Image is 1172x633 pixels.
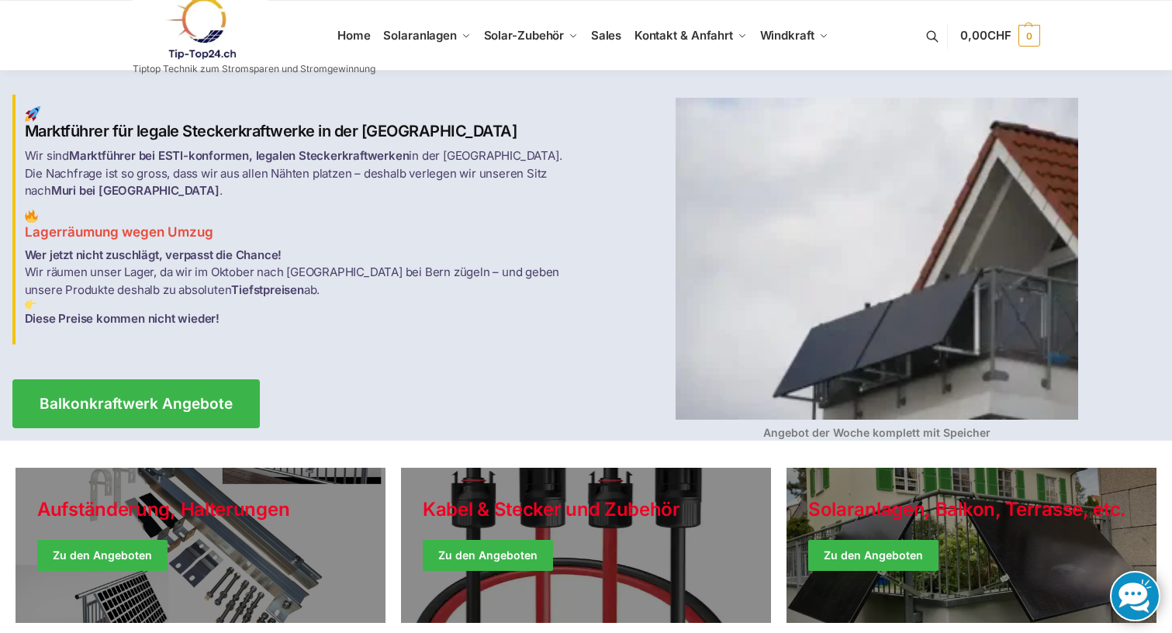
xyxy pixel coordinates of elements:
[960,12,1039,59] a: 0,00CHF 0
[25,209,577,242] h3: Lagerräumung wegen Umzug
[16,468,385,623] a: Holiday Style
[1018,25,1040,47] span: 0
[591,28,622,43] span: Sales
[960,28,1011,43] span: 0,00
[25,147,577,200] p: Wir sind in der [GEOGRAPHIC_DATA]. Die Nachfrage ist so gross, dass wir aus allen Nähten platzen ...
[584,1,627,71] a: Sales
[763,426,990,439] strong: Angebot der Woche komplett mit Speicher
[40,396,233,411] span: Balkonkraftwerk Angebote
[787,468,1156,623] a: Winter Jackets
[627,1,753,71] a: Kontakt & Anfahrt
[484,28,565,43] span: Solar-Zubehör
[676,98,1078,420] img: Home 4
[69,148,409,163] strong: Marktführer bei ESTI-konformen, legalen Steckerkraftwerken
[987,28,1011,43] span: CHF
[377,1,477,71] a: Solaranlagen
[25,299,36,310] img: Home 3
[25,106,577,141] h2: Marktführer für legale Steckerkraftwerke in der [GEOGRAPHIC_DATA]
[760,28,814,43] span: Windkraft
[25,209,38,223] img: Home 2
[477,1,584,71] a: Solar-Zubehör
[401,468,771,623] a: Holiday Style
[25,311,220,326] strong: Diese Preise kommen nicht wieder!
[12,379,260,428] a: Balkonkraftwerk Angebote
[133,64,375,74] p: Tiptop Technik zum Stromsparen und Stromgewinnung
[231,282,303,297] strong: Tiefstpreisen
[25,106,40,122] img: Home 1
[383,28,457,43] span: Solaranlagen
[25,247,282,262] strong: Wer jetzt nicht zuschlägt, verpasst die Chance!
[753,1,835,71] a: Windkraft
[634,28,733,43] span: Kontakt & Anfahrt
[25,247,577,328] p: Wir räumen unser Lager, da wir im Oktober nach [GEOGRAPHIC_DATA] bei Bern zügeln – und geben unse...
[51,183,220,198] strong: Muri bei [GEOGRAPHIC_DATA]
